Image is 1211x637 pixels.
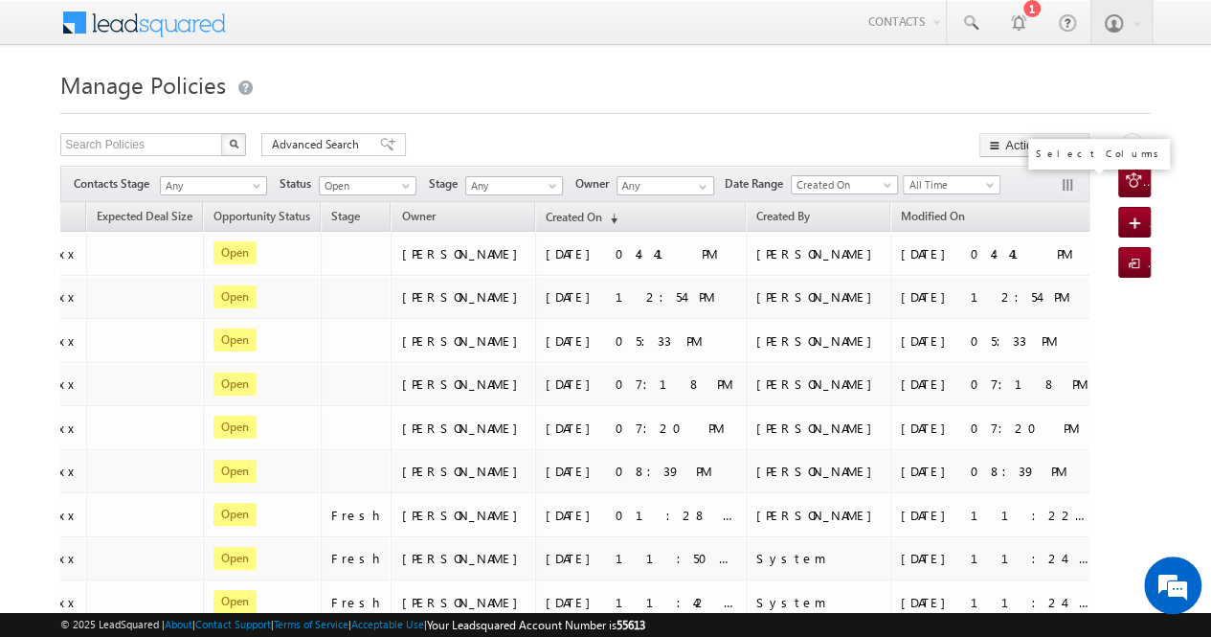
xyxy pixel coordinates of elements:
div: [PERSON_NAME] [756,463,882,480]
a: Any [160,176,267,195]
div: [DATE] 12:54 PM [546,288,737,306]
span: Owner [401,209,435,223]
div: [PERSON_NAME] [401,507,527,524]
span: Status [280,175,319,193]
a: Modified On [891,206,975,231]
div: Fresh [331,550,383,567]
img: Search [229,139,238,148]
div: [DATE] 04:41 PM [901,245,1092,262]
span: Created On [546,210,602,224]
span: Date Range [725,175,791,193]
a: Show All Items [688,177,712,196]
span: Expected Deal Size [97,209,192,223]
span: Your Leadsquared Account Number is [427,618,645,632]
span: Any [466,177,557,194]
a: Created On(sorted descending) [536,206,627,231]
div: [PERSON_NAME] [756,507,882,524]
input: Type to Search [617,176,714,195]
span: All Time [904,176,995,193]
span: Open [213,416,257,439]
span: Open [213,590,257,613]
div: [PERSON_NAME] [756,420,882,437]
span: Open [320,177,411,194]
div: [DATE] 07:18 PM [546,375,737,393]
div: [PERSON_NAME] [756,245,882,262]
span: (sorted descending) [602,211,617,226]
span: Created On [792,176,891,193]
span: Open [213,329,257,352]
div: [DATE] 11:50 AM [546,550,737,567]
a: Acceptable Use [351,618,424,630]
a: Created On [791,175,898,194]
span: Contacts Stage [74,175,157,193]
a: All Time [903,175,1000,194]
span: Any [161,177,260,194]
div: Minimize live chat window [314,10,360,56]
div: [DATE] 07:20 PM [546,420,737,437]
div: [PERSON_NAME] [401,463,527,480]
textarea: Type your message and hit 'Enter' [25,177,349,481]
div: [DATE] 08:39 PM [546,463,737,480]
span: Created By [756,209,810,223]
div: [PERSON_NAME] [401,375,527,393]
a: Opportunity Status [204,206,320,231]
div: Select Columns [1036,145,1162,162]
span: Open [213,285,257,308]
a: Terms of Service [274,618,348,630]
div: [PERSON_NAME] [401,288,527,306]
span: Advanced Search [272,136,365,153]
em: Start Chat [260,496,348,522]
div: Fresh [331,507,383,524]
div: [DATE] 07:18 PM [901,375,1092,393]
div: Chat with us now [100,101,322,125]
div: [DATE] 04:41 PM [546,245,737,262]
span: Modified On [901,209,965,223]
span: Open [213,373,257,396]
div: System [756,550,882,567]
span: 55613 [617,618,645,632]
span: Owner [575,175,617,193]
div: [DATE] 11:22 AM [901,507,1092,524]
div: [PERSON_NAME] [401,245,527,262]
a: Contact Support [195,618,271,630]
div: System [756,594,882,611]
a: Expected Deal Size [87,206,202,231]
span: Open [213,241,257,264]
div: Fresh [331,594,383,611]
div: [DATE] 07:20 PM [901,420,1092,437]
div: [DATE] 08:39 PM [901,463,1092,480]
div: [DATE] 05:33 PM [546,332,737,350]
a: About [165,618,192,630]
span: Open [213,460,257,483]
div: [DATE] 11:24 AM [901,550,1092,567]
a: Stage [322,206,370,231]
span: Manage Policies [60,69,226,100]
span: © 2025 LeadSquared | | | | | [60,616,645,634]
div: [DATE] 12:54 PM [901,288,1092,306]
span: Stage [331,209,360,223]
div: [PERSON_NAME] [756,288,882,306]
div: [PERSON_NAME] [756,375,882,393]
span: Stage [429,175,465,193]
div: [PERSON_NAME] [401,332,527,350]
a: Open [319,176,416,195]
div: [PERSON_NAME] [401,594,527,611]
a: Any [465,176,563,195]
button: Actions [979,133,1089,157]
div: [PERSON_NAME] [756,332,882,350]
div: [PERSON_NAME] [401,550,527,567]
div: [DATE] 01:28 PM [546,507,737,524]
div: [DATE] 11:24 AM [901,594,1092,611]
div: [PERSON_NAME] [401,420,527,437]
div: [DATE] 05:33 PM [901,332,1092,350]
div: [DATE] 11:42 AM [546,594,737,611]
img: d_60004797649_company_0_60004797649 [33,101,80,125]
span: Open [213,547,257,570]
span: Open [213,503,257,526]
